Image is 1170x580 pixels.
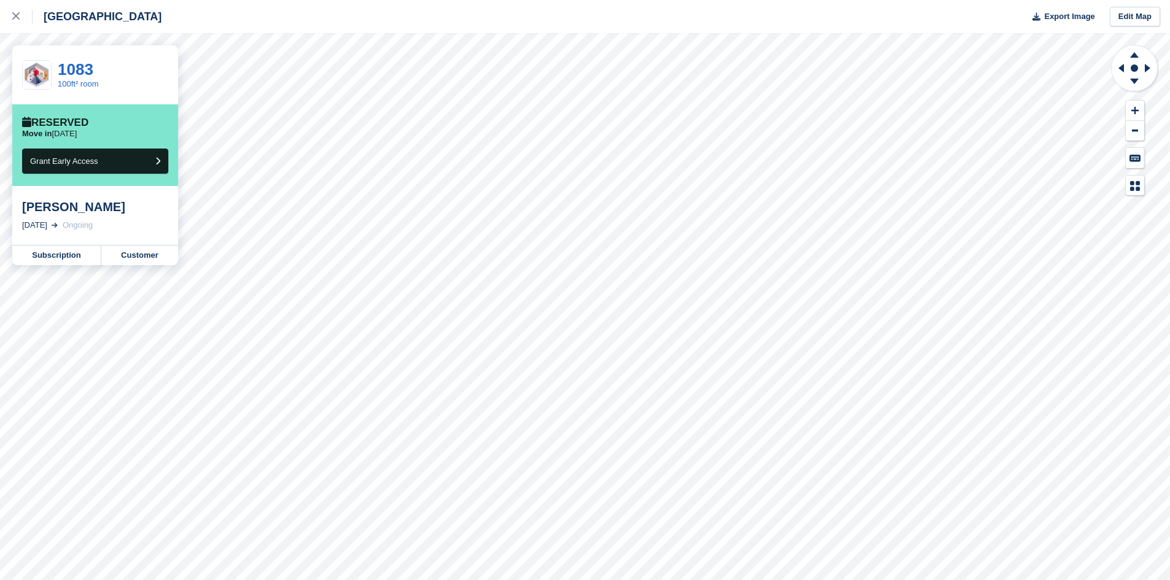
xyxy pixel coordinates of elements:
[22,199,168,214] div: [PERSON_NAME]
[12,246,101,265] a: Subscription
[22,117,88,129] div: Reserved
[23,61,51,89] img: 100FT.png
[22,149,168,174] button: Grant Early Access
[58,60,93,79] a: 1083
[33,9,162,24] div: [GEOGRAPHIC_DATA]
[52,223,58,228] img: arrow-right-light-icn-cde0832a797a2874e46488d9cf13f60e5c3a73dbe684e267c42b8395dfbc2abf.svg
[1025,7,1095,27] button: Export Image
[101,246,178,265] a: Customer
[1126,101,1144,121] button: Zoom In
[58,79,98,88] a: 100ft² room
[1110,7,1160,27] a: Edit Map
[22,219,47,231] div: [DATE]
[22,129,52,138] span: Move in
[1044,10,1094,23] span: Export Image
[63,219,93,231] div: Ongoing
[22,129,77,139] p: [DATE]
[1126,176,1144,196] button: Map Legend
[1126,148,1144,168] button: Keyboard Shortcuts
[30,157,98,166] span: Grant Early Access
[1126,121,1144,141] button: Zoom Out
